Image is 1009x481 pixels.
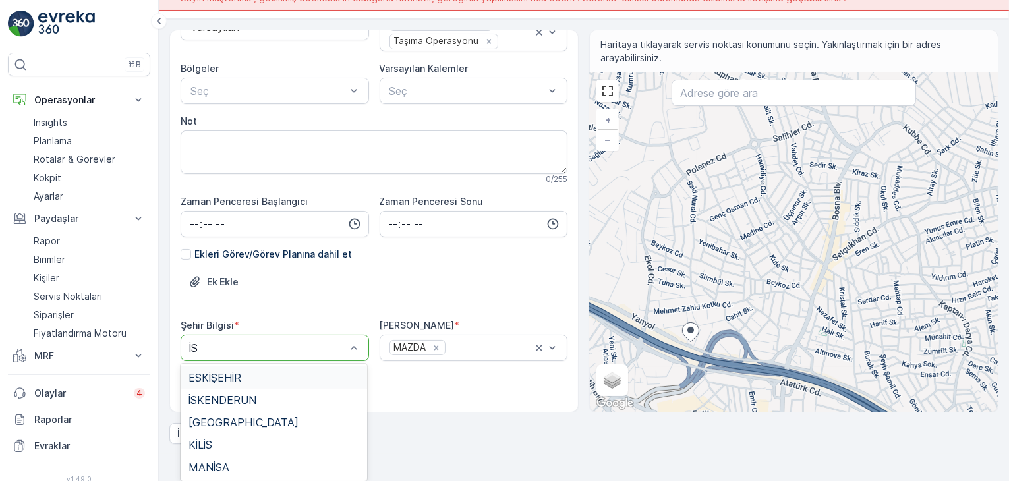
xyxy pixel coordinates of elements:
[34,190,63,203] p: Ayarlar
[34,413,145,426] p: Raporlar
[598,110,618,130] a: Yakınlaştır
[600,38,987,65] span: Haritaya tıklayarak servis noktası konumunu seçin. Yakınlaştırmak için bir adres arayabilirsiniz.
[34,94,124,107] p: Operasyonlar
[34,253,65,266] p: Birimler
[389,83,545,99] p: Seç
[380,320,455,331] label: [PERSON_NAME]
[38,11,95,37] img: logo_light-DOdMpM7g.png
[181,271,246,293] button: Dosya Yükle
[593,395,637,412] img: Google
[34,439,145,453] p: Evraklar
[34,212,124,225] p: Paydaşlar
[598,81,618,101] a: View Fullscreen
[598,366,627,395] a: Layers
[181,115,197,127] label: Not
[188,461,229,473] span: MANİSA
[136,388,142,399] p: 4
[605,114,611,125] span: +
[188,372,241,383] span: ESKİŞEHİR
[190,83,346,99] p: Seç
[28,287,150,306] a: Servis Noktaları
[34,349,124,362] p: MRF
[8,407,150,433] a: Raporlar
[28,169,150,187] a: Kokpit
[593,395,637,412] a: Bu bölgeyi Google Haritalar'da açın (yeni pencerede açılır)
[28,306,150,324] a: Siparişler
[34,271,59,285] p: Kişiler
[28,113,150,132] a: Insights
[8,433,150,459] a: Evraklar
[34,116,67,129] p: Insights
[546,174,567,184] p: 0 / 255
[380,196,484,207] label: Zaman Penceresi Sonu
[8,87,150,113] button: Operasyonlar
[672,80,916,106] input: Adrese göre ara
[34,153,115,166] p: Rotalar & Görevler
[34,171,61,184] p: Kokpit
[390,34,481,48] div: Taşıma Operasyonu
[188,439,212,451] span: KİLİS
[28,250,150,269] a: Birimler
[34,327,127,340] p: Fiyatlandırma Motoru
[34,387,126,400] p: Olaylar
[380,63,469,74] label: Varsayılan Kalemler
[390,341,428,354] div: MAZDA
[34,308,74,322] p: Siparişler
[8,380,150,407] a: Olaylar4
[28,232,150,250] a: Rapor
[181,320,234,331] label: Şehir Bilgisi
[28,269,150,287] a: Kişiler
[8,206,150,232] button: Paydaşlar
[181,196,308,207] label: Zaman Penceresi Başlangıcı
[28,324,150,343] a: Fiyatlandırma Motoru
[482,36,496,47] div: Remove Taşıma Operasyonu
[598,130,618,150] a: Uzaklaştır
[8,11,34,37] img: logo
[28,132,150,150] a: Planlama
[34,235,60,248] p: Rapor
[194,248,352,261] p: Ekleri Görev/Görev Planına dahil et
[34,134,72,148] p: Planlama
[429,342,444,354] div: Remove MAZDA
[34,290,102,303] p: Servis Noktaları
[28,187,150,206] a: Ayarlar
[128,59,141,70] p: ⌘B
[169,423,218,444] button: İptal et
[177,427,210,440] p: İptal et
[28,150,150,169] a: Rotalar & Görevler
[605,134,612,145] span: −
[8,343,150,369] button: MRF
[207,275,239,289] p: Ek Ekle
[181,63,219,74] label: Bölgeler
[188,394,256,406] span: İSKENDERUN
[188,416,299,428] span: [GEOGRAPHIC_DATA]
